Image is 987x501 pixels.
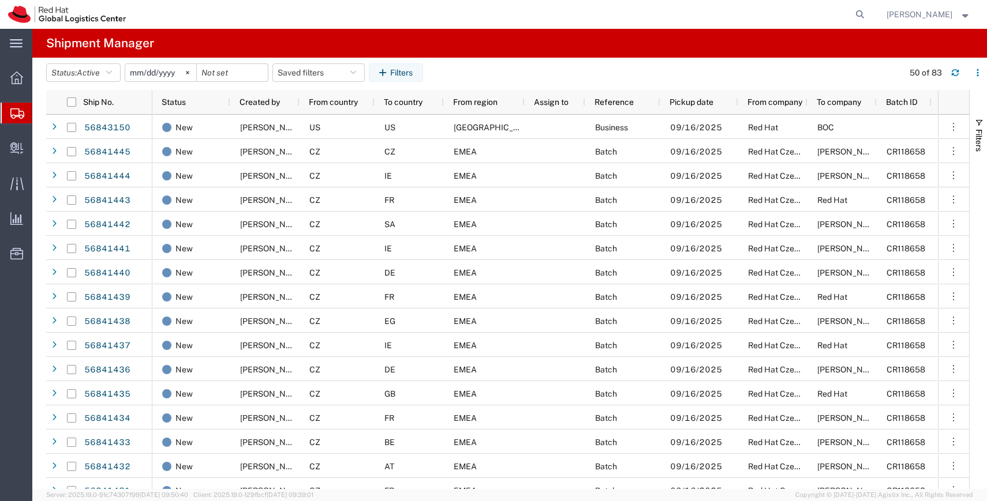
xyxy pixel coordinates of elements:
[748,317,821,326] span: Red Hat Czech s.r.o.
[817,147,883,156] span: Jakub Kadlcik
[240,195,306,205] span: Ann Templeton
[240,389,306,398] span: Ann Templeton
[84,264,131,282] a: 56841440
[309,341,320,350] span: CZ
[595,462,617,471] span: Batch
[175,285,193,309] span: New
[748,365,821,374] span: Red Hat Czech s.r.o.
[595,365,617,374] span: Batch
[748,438,821,447] span: Red Hat Czech s.r.o.
[817,365,883,374] span: Jan Pischel
[175,188,193,212] span: New
[454,244,477,253] span: EMEA
[240,171,306,180] span: Ann Templeton
[670,341,722,350] span: 09/16/2025
[453,97,498,107] span: From region
[309,195,320,205] span: CZ
[384,486,394,495] span: FR
[595,292,617,302] span: Batch
[84,191,131,210] a: 56841443
[454,486,477,495] span: EMEA
[595,123,628,132] span: Business
[670,365,722,374] span: 09/16/2025
[175,164,193,188] span: New
[240,365,306,374] span: Ann Templeton
[748,292,821,302] span: Red Hat Czech s.r.o.
[384,268,395,277] span: DE
[670,171,722,180] span: 09/16/2025
[748,341,821,350] span: Red Hat Czech s.r.o.
[670,268,722,277] span: 09/16/2025
[595,268,617,277] span: Batch
[125,64,196,81] input: Not set
[886,97,918,107] span: Batch ID
[887,317,925,326] span: CR118658
[670,317,722,326] span: 09/16/2025
[670,195,722,205] span: 09/16/2025
[595,147,617,156] span: Batch
[84,119,131,137] a: 56843150
[670,413,722,423] span: 09/16/2025
[83,97,114,107] span: Ship No.
[384,438,395,447] span: BE
[595,341,617,350] span: Batch
[84,167,131,186] a: 56841444
[384,195,394,205] span: FR
[384,341,392,350] span: IE
[748,462,821,471] span: Red Hat Czech s.r.o.
[910,67,942,79] div: 50 of 83
[162,97,186,107] span: Status
[670,292,722,302] span: 09/16/2025
[84,434,131,452] a: 56841433
[175,212,193,236] span: New
[887,438,925,447] span: CR118658
[240,317,306,326] span: Ann Templeton
[309,123,320,132] span: US
[817,317,883,326] span: Mahmoud AbdelFattah
[887,220,925,229] span: CR118658
[384,365,395,374] span: DE
[309,438,320,447] span: CZ
[595,389,617,398] span: Batch
[817,438,883,447] span: Bart Coole
[595,438,617,447] span: Batch
[817,171,883,180] span: Sudip Sinha
[267,491,313,498] span: [DATE] 09:39:01
[887,147,925,156] span: CR118658
[887,365,925,374] span: CR118658
[454,341,477,350] span: EMEA
[595,486,617,495] span: Batch
[454,317,477,326] span: EMEA
[309,97,358,107] span: From country
[140,491,188,498] span: [DATE] 09:50:40
[384,413,394,423] span: FR
[309,220,320,229] span: CZ
[175,406,193,430] span: New
[454,220,477,229] span: EMEA
[670,389,722,398] span: 09/16/2025
[454,268,477,277] span: EMEA
[384,244,392,253] span: IE
[454,413,477,423] span: EMEA
[887,244,925,253] span: CR118658
[77,68,100,77] span: Active
[309,268,320,277] span: CZ
[887,341,925,350] span: CR118658
[595,413,617,423] span: Batch
[197,64,268,81] input: Not set
[887,413,925,423] span: CR118658
[309,365,320,374] span: CZ
[887,389,925,398] span: CR118658
[309,486,320,495] span: CZ
[309,413,320,423] span: CZ
[46,63,121,82] button: Status:Active
[369,63,423,82] button: Filters
[309,462,320,471] span: CZ
[454,195,477,205] span: EMEA
[595,195,617,205] span: Batch
[670,97,713,107] span: Pickup date
[887,486,925,495] span: CR118658
[974,129,984,152] span: Filters
[240,341,306,350] span: Ann Templeton
[748,244,821,253] span: Red Hat Czech s.r.o.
